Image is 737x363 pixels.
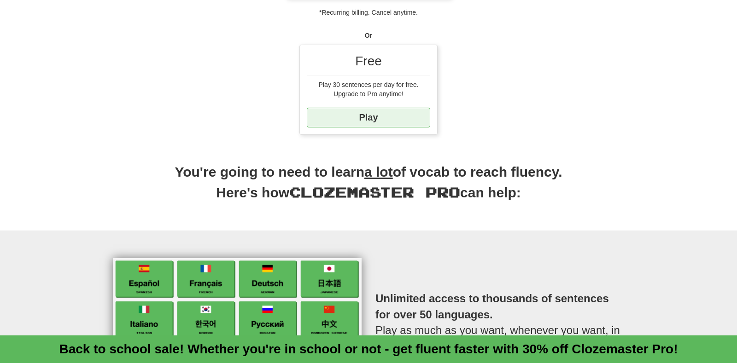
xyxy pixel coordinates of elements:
span: Clozemaster Pro [289,184,460,200]
a: Back to school sale! Whether you're in school or not - get fluent faster with 30% off Clozemaster... [59,342,678,356]
div: Free [307,52,430,75]
div: Play 30 sentences per day for free. [307,80,430,89]
strong: Unlimited access to thousands of sentences for over 50 languages. [375,292,609,320]
strong: Or [365,32,372,39]
div: Upgrade to Pro anytime! [307,89,430,98]
h2: You're going to need to learn of vocab to reach fluency. Here's how can help: [106,162,631,212]
a: Play [307,108,430,127]
u: a lot [364,164,393,179]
